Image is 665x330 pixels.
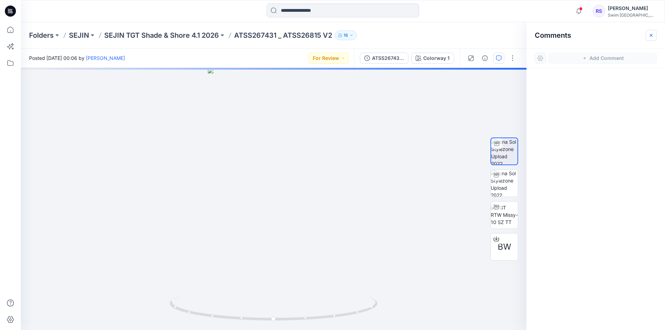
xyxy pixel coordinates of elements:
span: BW [498,241,511,253]
img: TGT RTW Missy-10 SZ TT [491,204,518,226]
div: Swim [GEOGRAPHIC_DATA] [608,12,656,18]
a: [PERSON_NAME] [86,55,125,61]
button: Add Comment [549,53,657,64]
div: RS [593,5,605,17]
a: SEJIN [69,30,89,40]
p: ATSS267431 _ ATSS26815 V2 [234,30,332,40]
a: Folders [29,30,54,40]
div: ATSS267431_ATSS26815 V2 EDIT 03 [372,54,404,62]
span: Posted [DATE] 00:06 by [29,54,125,62]
button: 16 [335,30,357,40]
div: Colorway 1 [423,54,450,62]
button: Colorway 1 [411,53,454,64]
button: Details [479,53,490,64]
p: 16 [344,32,348,39]
button: ATSS267431_ATSS26815 V2 EDIT 03 [360,53,408,64]
div: [PERSON_NAME] [608,4,656,12]
h2: Comments [535,31,571,39]
a: SEJIN TGT Shade & Shore 4.1 2026 [104,30,219,40]
img: Kona Sol Stylezone Upload 2022 [491,170,518,197]
img: Kona Sol Stylezone Upload 2022 [491,138,517,164]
